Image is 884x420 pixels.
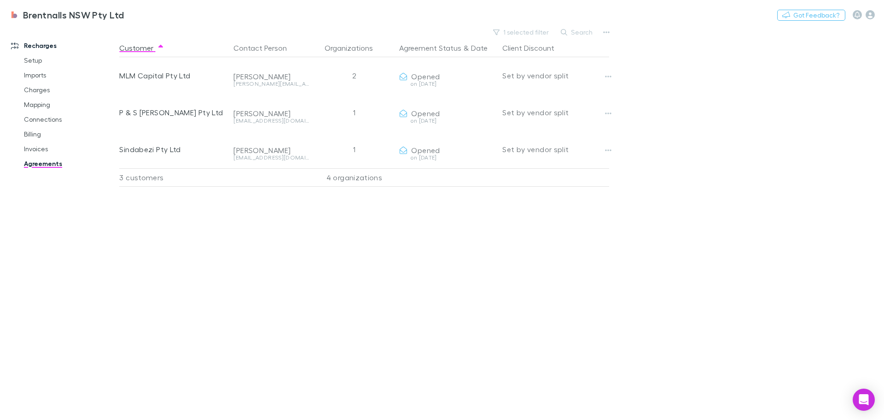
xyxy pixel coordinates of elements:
[399,118,495,124] div: on [DATE]
[233,146,309,155] div: [PERSON_NAME]
[119,168,230,187] div: 3 customers
[4,4,130,26] a: Brentnalls NSW Pty Ltd
[119,131,226,168] div: Sindabezi Pty Ltd
[399,39,495,57] div: &
[15,68,124,83] a: Imports
[233,155,309,160] div: [EMAIL_ADDRESS][DOMAIN_NAME]
[2,38,124,53] a: Recharges
[471,39,488,57] button: Date
[15,53,124,68] a: Setup
[853,389,875,411] div: Open Intercom Messenger
[233,118,309,124] div: [EMAIL_ADDRESS][DOMAIN_NAME]
[15,83,124,97] a: Charges
[233,109,309,118] div: [PERSON_NAME]
[502,131,609,168] div: Set by vendor split
[15,127,124,142] a: Billing
[119,94,226,131] div: P & S [PERSON_NAME] Pty Ltd
[411,146,440,154] span: Opened
[313,131,395,168] div: 1
[556,27,598,38] button: Search
[15,97,124,112] a: Mapping
[399,81,495,87] div: on [DATE]
[502,57,609,94] div: Set by vendor split
[325,39,384,57] button: Organizations
[119,57,226,94] div: MLM Capital Pty Ltd
[399,155,495,160] div: on [DATE]
[411,72,440,81] span: Opened
[23,9,124,20] h3: Brentnalls NSW Pty Ltd
[399,39,461,57] button: Agreement Status
[489,27,554,38] button: 1 selected filter
[313,168,395,187] div: 4 organizations
[233,39,298,57] button: Contact Person
[233,81,309,87] div: [PERSON_NAME][EMAIL_ADDRESS][DOMAIN_NAME]
[313,57,395,94] div: 2
[15,142,124,156] a: Invoices
[15,112,124,127] a: Connections
[502,94,609,131] div: Set by vendor split
[9,9,19,20] img: Brentnalls NSW Pty Ltd's Logo
[411,109,440,118] span: Opened
[777,10,845,21] button: Got Feedback?
[502,39,565,57] button: Client Discount
[233,72,309,81] div: [PERSON_NAME]
[119,39,164,57] button: Customer
[313,94,395,131] div: 1
[15,156,124,171] a: Agreements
